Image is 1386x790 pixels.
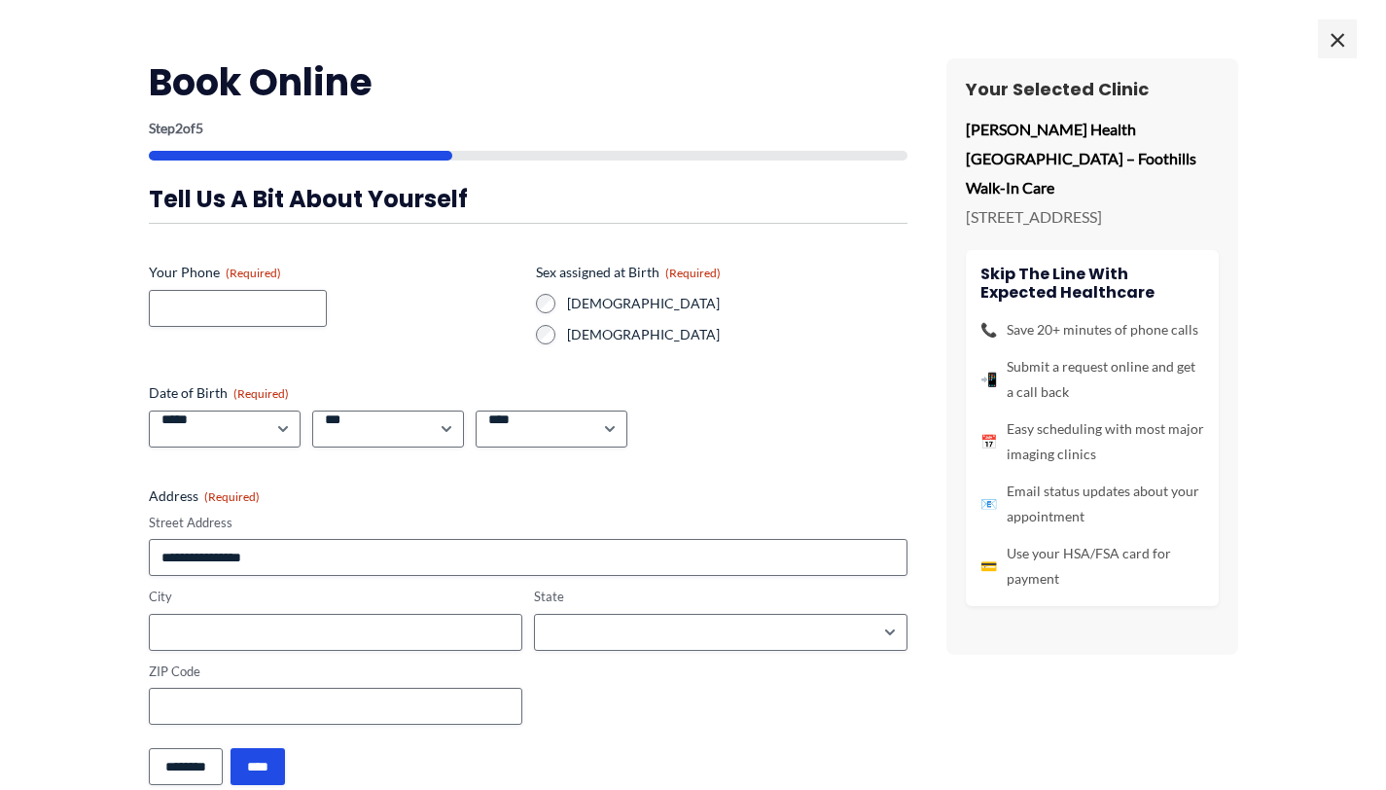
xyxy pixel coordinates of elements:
label: [DEMOGRAPHIC_DATA] [567,294,907,313]
span: × [1318,19,1357,58]
legend: Address [149,486,260,506]
label: Your Phone [149,263,520,282]
span: 💳 [980,554,997,579]
legend: Sex assigned at Birth [536,263,721,282]
li: Save 20+ minutes of phone calls [980,317,1204,342]
label: City [149,588,522,606]
li: Email status updates about your appointment [980,479,1204,529]
label: State [534,588,907,606]
span: (Required) [665,266,721,280]
span: (Required) [226,266,281,280]
h3: Your Selected Clinic [966,78,1219,100]
h2: Book Online [149,58,907,106]
p: [STREET_ADDRESS] [966,202,1219,232]
label: ZIP Code [149,663,522,681]
span: 📧 [980,491,997,517]
li: Submit a request online and get a call back [980,354,1204,405]
li: Easy scheduling with most major imaging clinics [980,416,1204,467]
span: (Required) [204,489,260,504]
span: 2 [175,120,183,136]
h3: Tell us a bit about yourself [149,184,907,214]
span: (Required) [233,386,289,401]
span: 5 [195,120,203,136]
p: [PERSON_NAME] Health [GEOGRAPHIC_DATA] – Foothills Walk-In Care [966,115,1219,201]
label: [DEMOGRAPHIC_DATA] [567,325,907,344]
span: 📅 [980,429,997,454]
h4: Skip the line with Expected Healthcare [980,265,1204,302]
legend: Date of Birth [149,383,289,403]
li: Use your HSA/FSA card for payment [980,541,1204,592]
p: Step of [149,122,907,135]
label: Street Address [149,514,907,532]
span: 📲 [980,367,997,392]
span: 📞 [980,317,997,342]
